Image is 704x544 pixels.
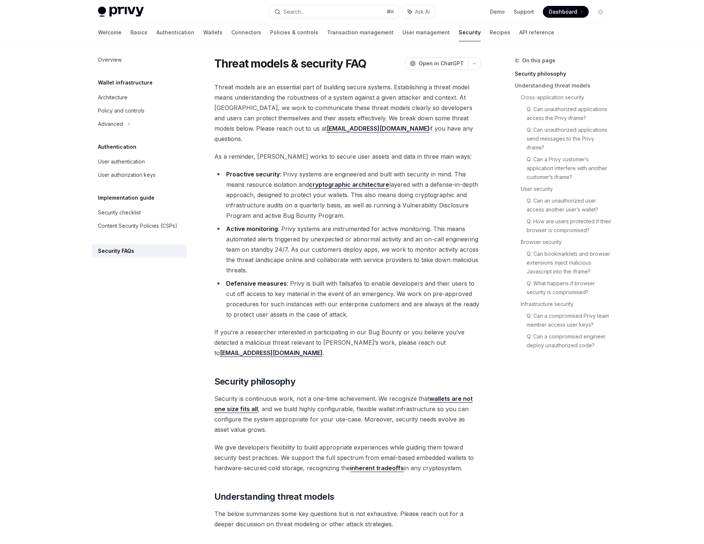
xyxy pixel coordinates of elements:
[283,7,304,16] div: Search...
[98,193,154,202] h5: Implementation guide
[98,106,144,115] div: Policy and controls
[214,509,481,529] span: The below summarizes some key questions but is not exhaustive. Please reach out for a deeper disc...
[350,464,404,472] a: inherent tradeoffs
[226,171,280,178] strong: Proactive security
[226,225,278,233] strong: Active monitoring
[214,491,334,503] span: Understanding threat models
[595,6,606,18] button: Toggle dark mode
[98,208,141,217] div: Security checklist
[156,24,194,41] a: Authentication
[203,24,222,41] a: Wallets
[521,183,612,195] a: User security
[98,24,122,41] a: Welcome
[92,91,187,104] a: Architecture
[92,206,187,219] a: Security checklist
[527,216,612,236] a: Q: How are users protected if their browser is compromised?
[402,5,435,18] button: Ask AI
[92,104,187,117] a: Policy and controls
[527,124,612,154] a: Q: Can unauthorized applications send messages to the Privy iframe?
[387,9,394,15] span: ⌘ K
[92,53,187,66] a: Overview
[98,157,145,166] div: User authentication
[521,92,612,103] a: Cross-application security
[327,125,429,132] a: [EMAIL_ADDRESS][DOMAIN_NAME]
[214,393,481,435] span: Security is continuous work, not a one-time achievement. We recognize that , and we build highly ...
[419,60,464,67] span: Open in ChatGPT
[521,298,612,310] a: Infrastructure security
[92,244,187,258] a: Security FAQs
[214,82,481,144] span: Threat models are an essential part of building secure systems. Establishing a threat model means...
[98,247,134,255] div: Security FAQs
[214,442,481,473] span: We give developers flexibility to build appropriate experiences while guiding them toward securit...
[98,55,122,64] div: Overview
[270,24,318,41] a: Policies & controls
[98,7,144,17] img: light logo
[98,93,127,102] div: Architecture
[515,68,612,80] a: Security philosophy
[92,155,187,168] a: User authentication
[231,24,261,41] a: Connectors
[527,331,612,351] a: Q: Can a compromised engineer deploy unauthorized code?
[214,224,481,275] li: : Privy systems are instrumented for active monitoring. This means automated alerts triggered by ...
[92,219,187,233] a: Content Security Policies (CSPs)
[214,151,481,162] span: As a reminder, [PERSON_NAME] works to secure user assets and data in three main ways:
[402,24,450,41] a: User management
[527,195,612,216] a: Q: Can an unauthorized user access another user’s wallet?
[490,24,510,41] a: Recipes
[490,8,505,16] a: Demo
[415,8,430,16] span: Ask AI
[98,221,177,230] div: Content Security Policies (CSPs)
[98,78,153,87] h5: Wallet infrastructure
[521,236,612,248] a: Browser security
[309,181,389,189] a: cryptographic architecture
[543,6,589,18] a: Dashboard
[98,142,136,151] h5: Authentication
[515,80,612,92] a: Understanding threat models
[214,376,296,388] span: Security philosophy
[522,56,555,65] span: On this page
[527,154,612,183] a: Q: Can a Privy customer’s application interfere with another customer’s iframe?
[527,248,612,278] a: Q: Can bookmarklets and browser extensions inject malicious Javascript into the iframe?
[459,24,481,41] a: Security
[514,8,534,16] a: Support
[527,103,612,124] a: Q: Can unauthorized applications access the Privy iframe?
[327,24,394,41] a: Transaction management
[98,171,156,179] div: User authorization keys
[214,278,481,320] li: : Privy is built with failsafes to enable developers and their users to cut off access to key mat...
[98,120,123,128] div: Advanced
[549,8,577,16] span: Dashboard
[519,24,554,41] a: API reference
[220,349,323,357] a: [EMAIL_ADDRESS][DOMAIN_NAME]
[130,24,147,41] a: Basics
[269,5,399,18] button: Search...⌘K
[527,278,612,298] a: Q: What happens if browser security is compromised?
[92,168,187,182] a: User authorization keys
[226,280,287,287] strong: Defensive measures
[527,310,612,331] a: Q: Can a compromised Privy team member access user keys?
[405,57,468,70] button: Open in ChatGPT
[214,57,367,70] h1: Threat models & security FAQ
[214,169,481,221] li: : Privy systems are engineered and built with security in mind. This means resource isolation and...
[214,327,481,358] span: If you’re a researcher interested in participating in our Bug Bounty or you believe you’ve detect...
